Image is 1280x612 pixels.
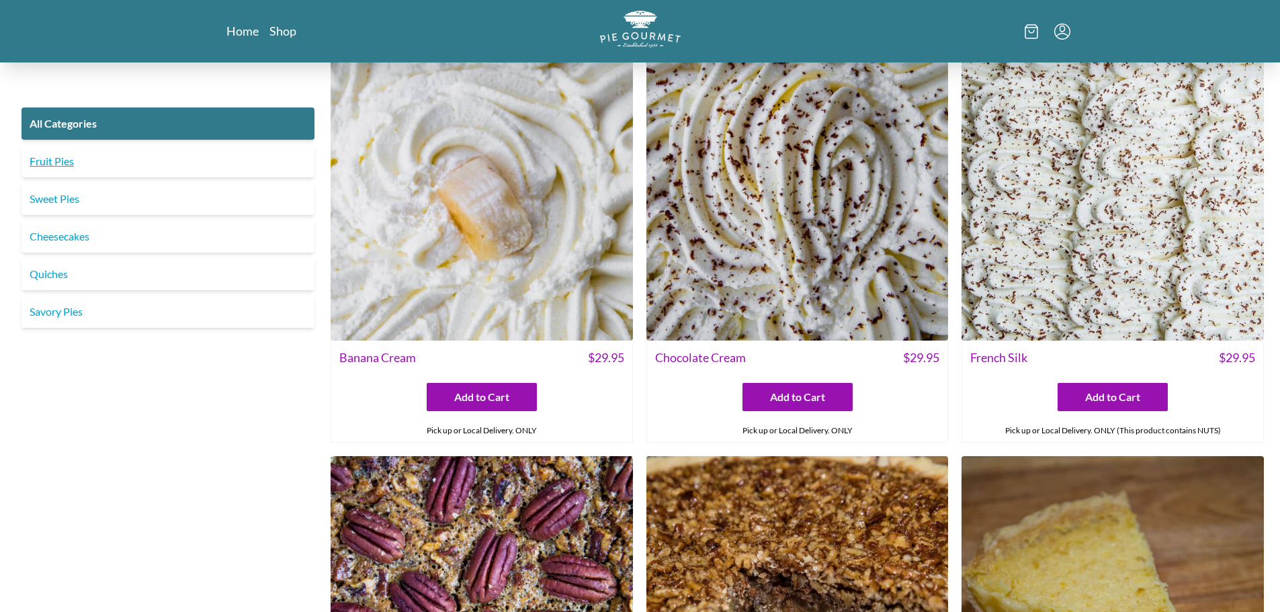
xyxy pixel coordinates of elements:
[962,39,1264,341] img: French Silk
[1085,389,1140,405] span: Add to Cart
[646,39,949,341] img: Chocolate Cream
[742,383,853,411] button: Add to Cart
[269,23,296,39] a: Shop
[655,349,746,367] span: Chocolate Cream
[770,389,825,405] span: Add to Cart
[1054,24,1070,40] button: Menu
[427,383,537,411] button: Add to Cart
[22,258,314,290] a: Quiches
[22,220,314,253] a: Cheesecakes
[903,349,939,367] span: $ 29.95
[970,349,1027,367] span: French Silk
[647,419,948,442] div: Pick up or Local Delivery. ONLY
[22,107,314,140] a: All Categories
[339,349,416,367] span: Banana Cream
[226,23,259,39] a: Home
[454,389,509,405] span: Add to Cart
[1058,383,1168,411] button: Add to Cart
[22,183,314,215] a: Sweet Pies
[1219,349,1255,367] span: $ 29.95
[962,419,1263,442] div: Pick up or Local Delivery. ONLY (This product contains NUTS)
[331,39,633,341] img: Banana Cream
[22,145,314,177] a: Fruit Pies
[600,11,681,48] img: logo
[22,296,314,328] a: Savory Pies
[588,349,624,367] span: $ 29.95
[331,419,632,442] div: Pick up or Local Delivery. ONLY
[600,11,681,52] a: Logo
